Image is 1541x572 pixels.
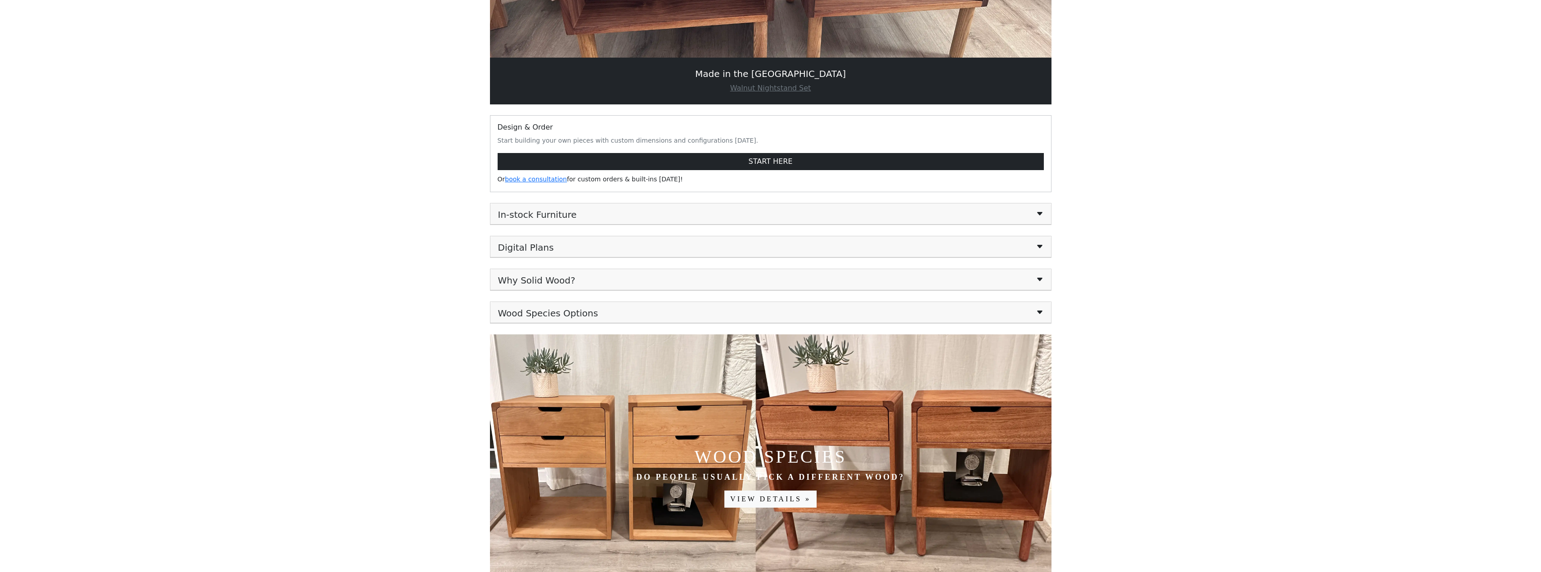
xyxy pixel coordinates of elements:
[498,176,683,183] small: Or for custom orders & built-ins [DATE]!
[505,176,567,183] a: book a consultation
[498,240,554,253] span: Digital Plans
[498,273,575,286] span: Why Solid Wood?
[724,491,817,508] a: View details »
[490,446,1051,468] h2: Wood Species
[498,273,1044,286] button: Why Solid Wood?
[498,207,1044,221] button: In-stock Furniture
[498,137,759,144] small: Start building your own pieces with custom dimensions and configurations [DATE].
[498,153,1044,170] a: START HERE
[498,240,1044,253] button: Digital Plans
[498,306,598,319] span: Wood Species Options
[730,84,811,92] a: Walnut Nightstand Set
[490,68,1051,79] h5: Made in the [GEOGRAPHIC_DATA]
[490,471,1051,483] p: Do people usually pick a different wood?
[498,306,1044,319] button: Wood Species Options
[498,123,1044,131] h6: Design & Order
[498,207,577,220] span: In-stock Furniture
